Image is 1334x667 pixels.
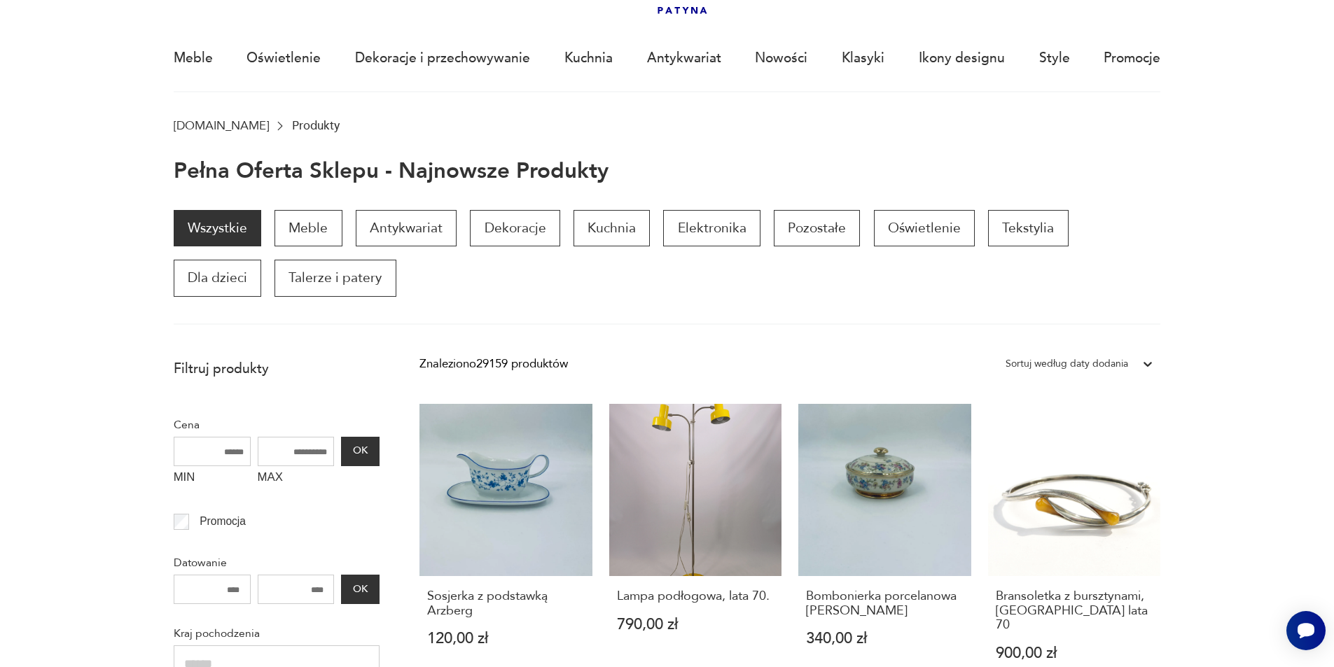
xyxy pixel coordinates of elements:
p: 340,00 zł [806,631,964,646]
a: [DOMAIN_NAME] [174,119,269,132]
p: 900,00 zł [996,646,1153,661]
a: Klasyki [842,26,884,90]
p: Datowanie [174,554,380,572]
h3: Sosjerka z podstawką Arzberg [427,589,585,618]
a: Style [1039,26,1070,90]
a: Oświetlenie [246,26,321,90]
h1: Pełna oferta sklepu - najnowsze produkty [174,160,609,183]
a: Promocje [1104,26,1160,90]
a: Nowości [755,26,807,90]
p: Filtruj produkty [174,360,380,378]
a: Wszystkie [174,210,261,246]
h3: Bransoletka z bursztynami, [GEOGRAPHIC_DATA] lata 70 [996,589,1153,632]
p: Kraj pochodzenia [174,624,380,643]
p: 120,00 zł [427,631,585,646]
p: Produkty [292,119,340,132]
a: Dla dzieci [174,260,261,296]
a: Dekoracje [470,210,560,246]
p: Cena [174,416,380,434]
a: Meble [275,210,342,246]
a: Meble [174,26,213,90]
a: Pozostałe [774,210,860,246]
a: Antykwariat [356,210,457,246]
p: 790,00 zł [617,617,774,632]
h3: Lampa podłogowa, lata 70. [617,589,774,603]
a: Kuchnia [564,26,613,90]
a: Kuchnia [574,210,650,246]
h3: Bombonierka porcelanowa [PERSON_NAME] [806,589,964,618]
div: Sortuj według daty dodania [1006,355,1128,373]
div: Znaleziono 29159 produktów [419,355,568,373]
iframe: Smartsupp widget button [1286,611,1326,650]
a: Tekstylia [988,210,1068,246]
a: Elektronika [663,210,760,246]
a: Oświetlenie [874,210,975,246]
label: MAX [258,466,335,493]
a: Dekoracje i przechowywanie [355,26,530,90]
a: Antykwariat [647,26,721,90]
label: MIN [174,466,251,493]
a: Ikony designu [919,26,1005,90]
button: OK [341,575,379,604]
a: Talerze i patery [275,260,396,296]
button: OK [341,437,379,466]
p: Promocja [200,512,246,531]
